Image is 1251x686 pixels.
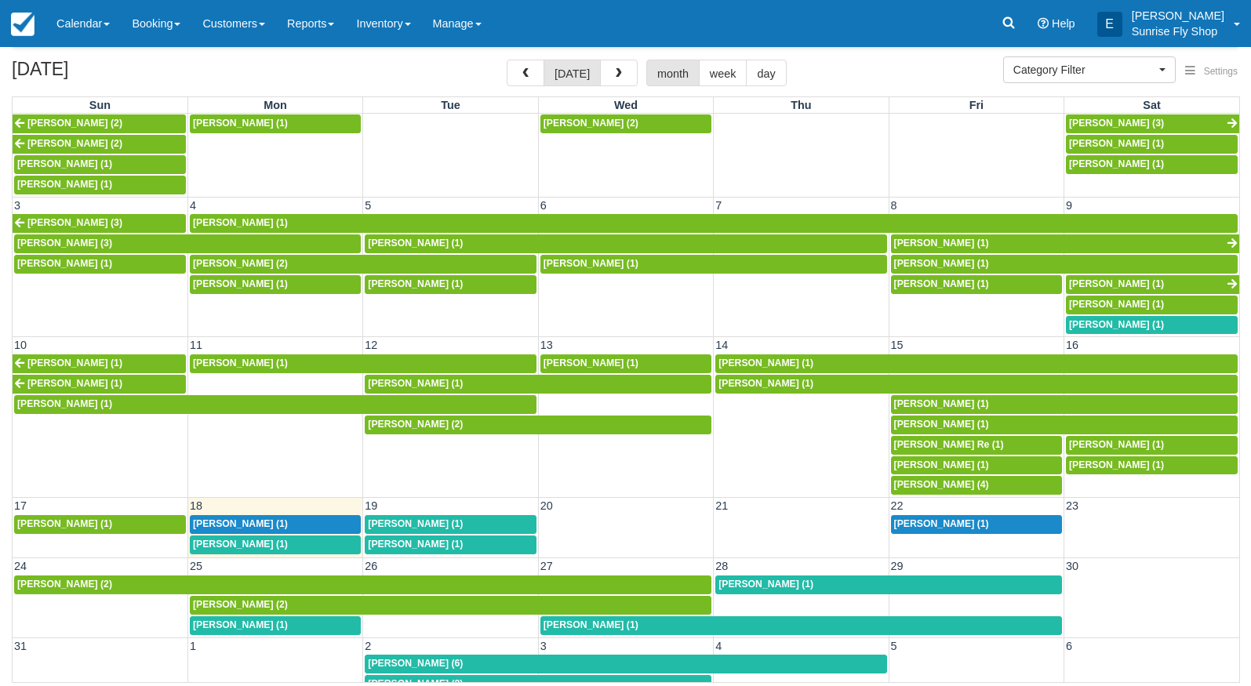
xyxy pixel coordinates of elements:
[1038,18,1049,29] i: Help
[715,375,1238,394] a: [PERSON_NAME] (1)
[699,60,747,86] button: week
[14,155,186,174] a: [PERSON_NAME] (1)
[190,255,536,274] a: [PERSON_NAME] (2)
[193,539,288,550] span: [PERSON_NAME] (1)
[1064,640,1074,652] span: 6
[891,255,1238,274] a: [PERSON_NAME] (1)
[1052,17,1075,30] span: Help
[1064,499,1080,512] span: 23
[969,99,984,111] span: Fri
[894,459,989,470] span: [PERSON_NAME] (1)
[365,234,886,253] a: [PERSON_NAME] (1)
[1013,62,1155,78] span: Category Filter
[368,658,463,669] span: [PERSON_NAME] (6)
[894,278,989,289] span: [PERSON_NAME] (1)
[540,114,711,133] a: [PERSON_NAME] (2)
[891,416,1238,434] a: [PERSON_NAME] (1)
[718,378,813,389] span: [PERSON_NAME] (1)
[1132,8,1224,24] p: [PERSON_NAME]
[365,375,711,394] a: [PERSON_NAME] (1)
[891,234,1239,253] a: [PERSON_NAME] (1)
[1204,66,1238,77] span: Settings
[1003,56,1176,83] button: Category Filter
[190,616,361,635] a: [PERSON_NAME] (1)
[894,518,989,529] span: [PERSON_NAME] (1)
[1069,439,1164,450] span: [PERSON_NAME] (1)
[27,217,122,228] span: [PERSON_NAME] (3)
[791,99,811,111] span: Thu
[539,199,548,212] span: 6
[441,99,460,111] span: Tue
[17,518,112,529] span: [PERSON_NAME] (1)
[889,499,905,512] span: 22
[1066,436,1238,455] a: [PERSON_NAME] (1)
[894,398,989,409] span: [PERSON_NAME] (1)
[1066,296,1238,314] a: [PERSON_NAME] (1)
[1066,155,1238,174] a: [PERSON_NAME] (1)
[714,560,729,572] span: 28
[264,99,287,111] span: Mon
[193,599,288,610] span: [PERSON_NAME] (2)
[894,419,989,430] span: [PERSON_NAME] (1)
[544,358,638,368] span: [PERSON_NAME] (1)
[17,579,112,590] span: [PERSON_NAME] (2)
[1064,199,1074,212] span: 9
[891,436,1062,455] a: [PERSON_NAME] Re (1)
[1069,319,1164,330] span: [PERSON_NAME] (1)
[539,560,555,572] span: 27
[363,499,379,512] span: 19
[193,258,288,269] span: [PERSON_NAME] (2)
[13,560,28,572] span: 24
[746,60,786,86] button: day
[1066,275,1239,294] a: [PERSON_NAME] (1)
[1066,316,1238,335] a: [PERSON_NAME] (1)
[14,234,361,253] a: [PERSON_NAME] (3)
[13,640,28,652] span: 31
[14,176,186,194] a: [PERSON_NAME] (1)
[193,619,288,630] span: [PERSON_NAME] (1)
[1132,24,1224,39] p: Sunrise Fly Shop
[539,499,555,512] span: 20
[891,275,1062,294] a: [PERSON_NAME] (1)
[539,640,548,652] span: 3
[894,238,989,249] span: [PERSON_NAME] (1)
[193,518,288,529] span: [PERSON_NAME] (1)
[190,596,711,615] a: [PERSON_NAME] (2)
[193,217,288,228] span: [PERSON_NAME] (1)
[614,99,638,111] span: Wed
[188,339,204,351] span: 11
[13,499,28,512] span: 17
[188,640,198,652] span: 1
[17,398,112,409] span: [PERSON_NAME] (1)
[190,535,361,554] a: [PERSON_NAME] (1)
[363,199,373,212] span: 5
[14,575,711,594] a: [PERSON_NAME] (2)
[27,138,122,149] span: [PERSON_NAME] (2)
[27,358,122,368] span: [PERSON_NAME] (1)
[544,118,638,129] span: [PERSON_NAME] (2)
[193,358,288,368] span: [PERSON_NAME] (1)
[1069,278,1164,289] span: [PERSON_NAME] (1)
[13,375,186,394] a: [PERSON_NAME] (1)
[190,214,1238,233] a: [PERSON_NAME] (1)
[1143,99,1160,111] span: Sat
[363,640,373,652] span: 2
[89,99,111,111] span: Sun
[14,515,186,534] a: [PERSON_NAME] (1)
[718,579,813,590] span: [PERSON_NAME] (1)
[1066,456,1238,475] a: [PERSON_NAME] (1)
[1069,118,1164,129] span: [PERSON_NAME] (3)
[1176,60,1247,83] button: Settings
[363,560,379,572] span: 26
[365,655,886,673] a: [PERSON_NAME] (6)
[368,539,463,550] span: [PERSON_NAME] (1)
[368,518,463,529] span: [PERSON_NAME] (1)
[715,354,1238,373] a: [PERSON_NAME] (1)
[540,354,711,373] a: [PERSON_NAME] (1)
[894,258,989,269] span: [PERSON_NAME] (1)
[190,354,536,373] a: [PERSON_NAME] (1)
[14,255,186,274] a: [PERSON_NAME] (1)
[13,135,186,154] a: [PERSON_NAME] (2)
[188,499,204,512] span: 18
[1064,339,1080,351] span: 16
